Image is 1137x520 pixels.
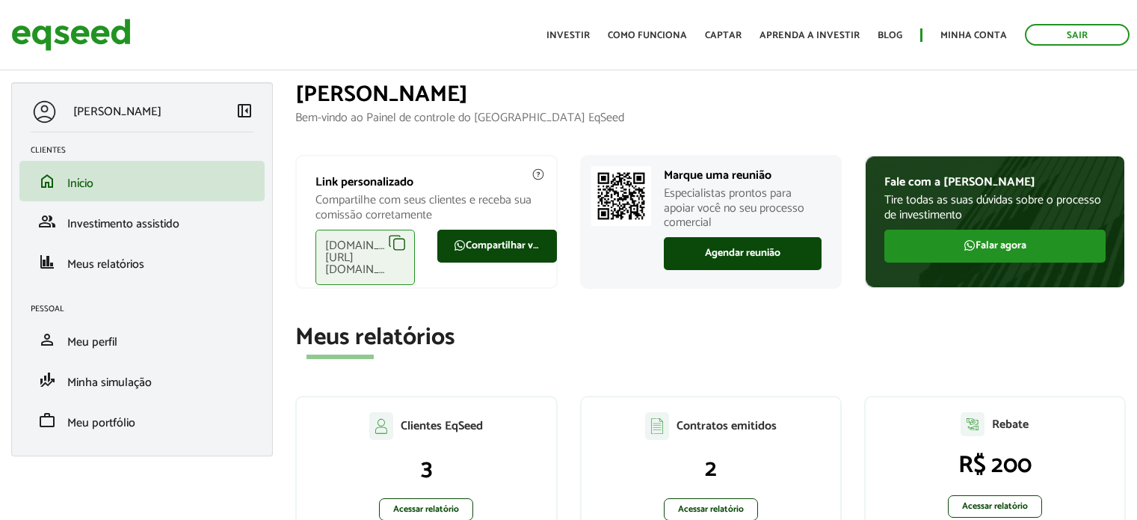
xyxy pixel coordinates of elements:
[73,105,161,119] p: [PERSON_NAME]
[235,102,253,120] span: left_panel_close
[295,82,1126,107] h1: [PERSON_NAME]
[881,451,1109,480] p: R$ 200
[19,360,265,400] li: Minha simulação
[19,400,265,441] li: Meu portfólio
[67,214,179,234] span: Investimento assistido
[31,172,253,190] a: homeInício
[664,168,822,183] p: Marque uma reunião
[437,230,557,263] a: Compartilhar via WhatsApp
[878,31,902,40] a: Blog
[31,412,253,429] a: workMeu portfólio
[645,412,669,440] img: agent-contratos.svg
[31,212,253,230] a: groupInvestimento assistido
[31,253,253,271] a: financeMeus relatórios
[759,31,860,40] a: Aprenda a investir
[608,31,687,40] a: Como funciona
[38,331,56,349] span: person
[884,175,1106,189] p: Fale com a [PERSON_NAME]
[11,15,131,55] img: EqSeed
[38,212,56,230] span: group
[884,230,1106,263] a: Falar agora
[67,174,93,194] span: Início
[884,193,1106,221] p: Tire todas as suas dúvidas sobre o processo de investimento
[235,102,253,123] a: Colapsar menu
[992,417,1029,432] p: Rebate
[31,146,265,155] h2: Clientes
[31,371,253,389] a: finance_modeMinha simulação
[315,230,415,285] div: [DOMAIN_NAME][URL][DOMAIN_NAME]
[38,371,56,389] span: finance_mode
[295,325,1126,351] h2: Meus relatórios
[67,332,117,352] span: Meu perfil
[38,253,56,271] span: finance
[531,168,545,181] img: agent-meulink-info2.svg
[67,254,144,275] span: Meus relatórios
[312,455,540,483] p: 3
[31,331,253,349] a: personMeu perfil
[38,412,56,429] span: work
[315,175,537,189] p: Link personalizado
[961,412,985,436] img: agent-relatorio.svg
[295,111,1126,125] p: Bem-vindo ao Painel de controle do [GEOGRAPHIC_DATA] EqSeed
[940,31,1007,40] a: Minha conta
[546,31,590,40] a: Investir
[67,373,152,393] span: Minha simulação
[38,172,56,190] span: home
[19,242,265,282] li: Meus relatórios
[31,305,265,313] h2: Pessoal
[948,495,1042,518] a: Acessar relatório
[597,455,825,483] p: 2
[19,161,265,201] li: Início
[19,319,265,360] li: Meu perfil
[677,419,777,433] p: Contratos emitidos
[705,31,742,40] a: Captar
[1025,24,1130,46] a: Sair
[591,166,651,226] img: Marcar reunião com consultor
[315,193,537,221] p: Compartilhe com seus clientes e receba sua comissão corretamente
[664,237,822,270] a: Agendar reunião
[369,412,393,439] img: agent-clientes.svg
[454,239,466,251] img: FaWhatsapp.svg
[67,413,135,433] span: Meu portfólio
[964,239,976,251] img: FaWhatsapp.svg
[401,419,483,433] p: Clientes EqSeed
[19,201,265,242] li: Investimento assistido
[664,186,822,230] p: Especialistas prontos para apoiar você no seu processo comercial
